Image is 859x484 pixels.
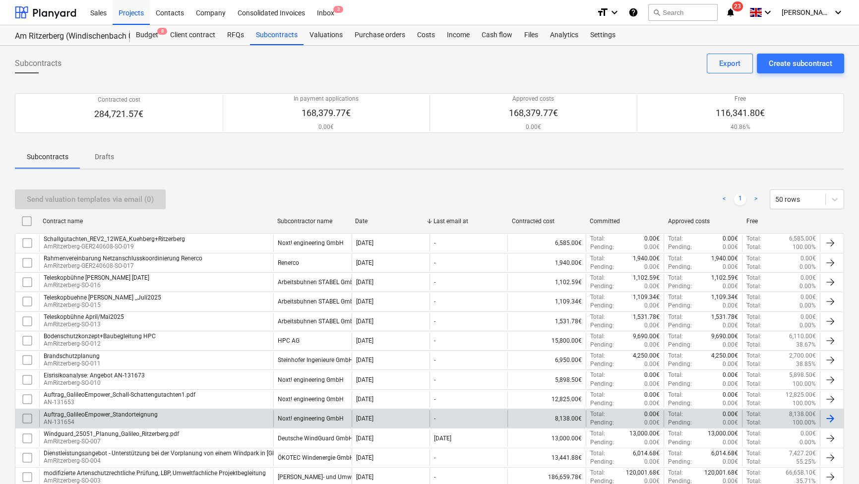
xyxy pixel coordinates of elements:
p: AmRitzerberg-SO-012 [44,340,156,348]
p: 0.00€ [800,274,816,282]
p: 0.00€ [644,380,660,388]
p: Total : [590,410,605,419]
p: Pending : [590,302,614,310]
p: 0.00€ [723,391,738,399]
p: 0.00% [799,321,816,330]
p: 0.00% [799,282,816,291]
p: 0.00€ [723,380,738,388]
p: Pending : [668,380,692,388]
a: Next page [750,193,762,205]
a: Settings [584,25,621,45]
p: Total : [746,321,761,330]
p: 0.00€ [644,438,660,447]
p: Total : [746,391,761,399]
p: AmRitzerberg-SO-013 [44,320,124,329]
p: AmRitzerberg-SO-007 [44,437,179,446]
p: 0.00€ [723,399,738,408]
div: Noxt! engineering GmbH [278,240,344,246]
p: 0.00€ [800,293,816,302]
p: 0.00€ [644,282,660,291]
p: AmRitzerberg-GER240608-SO-019 [44,242,185,251]
p: 1,940.00€ [711,254,738,263]
p: Total : [746,274,761,282]
a: Previous page [718,193,730,205]
div: Files [518,25,544,45]
a: Page 1 is your current page [734,193,746,205]
p: Total : [746,371,761,379]
p: Approved costs [509,95,558,103]
p: 0.00€ [800,254,816,263]
p: 100.00% [793,399,816,408]
div: Arbeitsbuhnen STABEL GmbH [278,279,358,286]
div: Cash flow [476,25,518,45]
div: 1,102.59€ [507,274,585,291]
p: Total : [668,313,683,321]
p: Pending : [668,302,692,310]
div: - [434,337,435,344]
div: Last email at [433,218,504,225]
p: Pending : [668,399,692,408]
div: 8,138.00€ [507,410,585,427]
p: 0.00€ [723,235,738,243]
p: 0.00% [799,438,816,447]
div: Brandschutzplanung [44,353,101,360]
div: Windguard_25051_Planung_Galileo_Ritzerberg.pdf [44,430,179,437]
div: Noxt! engineering GmbH [278,396,344,403]
i: keyboard_arrow_down [832,6,844,18]
a: Valuations [304,25,349,45]
div: 13,441.88€ [507,449,585,466]
p: 9,690.00€ [711,332,738,341]
a: Income [441,25,476,45]
p: 0.00€ [644,391,660,399]
div: - [434,259,435,266]
div: Purchase orders [349,25,411,45]
p: Total : [746,313,761,321]
div: HPC AG [278,337,300,344]
p: Total : [590,449,605,458]
div: modifizierte Artenschutzrechtliche Prüfung, LBP, Umweltfachliche Projektbegleitung [44,470,266,477]
div: [DATE] [356,396,373,403]
p: AmRitzerberg-SO-011 [44,360,101,368]
p: 0.00€ [723,243,738,251]
p: Pending : [590,243,614,251]
p: Total : [668,429,683,438]
p: Pending : [590,419,614,427]
p: Pending : [668,360,692,368]
p: Total : [590,254,605,263]
p: Total : [746,410,761,419]
p: 0.00€ [644,341,660,349]
p: Pending : [668,282,692,291]
a: Client contract [164,25,221,45]
p: 55.25% [796,458,816,466]
p: 0.00€ [644,360,660,368]
p: 0.00€ [644,243,660,251]
p: 0.00€ [723,410,738,419]
p: 0.00€ [644,263,660,271]
div: 6,585.00€ [507,235,585,251]
div: - [434,376,435,383]
p: 100.00% [793,419,816,427]
p: 120,001.68€ [704,469,738,477]
p: Total : [746,380,761,388]
p: 1,531.78€ [711,313,738,321]
p: Total : [668,371,683,379]
p: 284,721.57€ [94,108,143,120]
p: 38.67% [796,341,816,349]
p: 0.00€ [800,313,816,321]
div: Contract name [43,218,269,225]
p: AN-131654 [44,418,158,426]
p: 0.00€ [723,360,738,368]
p: 0.00€ [644,410,660,419]
p: In payment applications [294,95,359,103]
p: 100.00% [793,380,816,388]
p: 0.00€ [723,263,738,271]
p: 0.00€ [644,321,660,330]
button: Export [707,54,753,73]
p: Drafts [92,152,116,162]
div: - [434,415,435,422]
p: 13,000.00€ [708,429,738,438]
a: RFQs [221,25,250,45]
